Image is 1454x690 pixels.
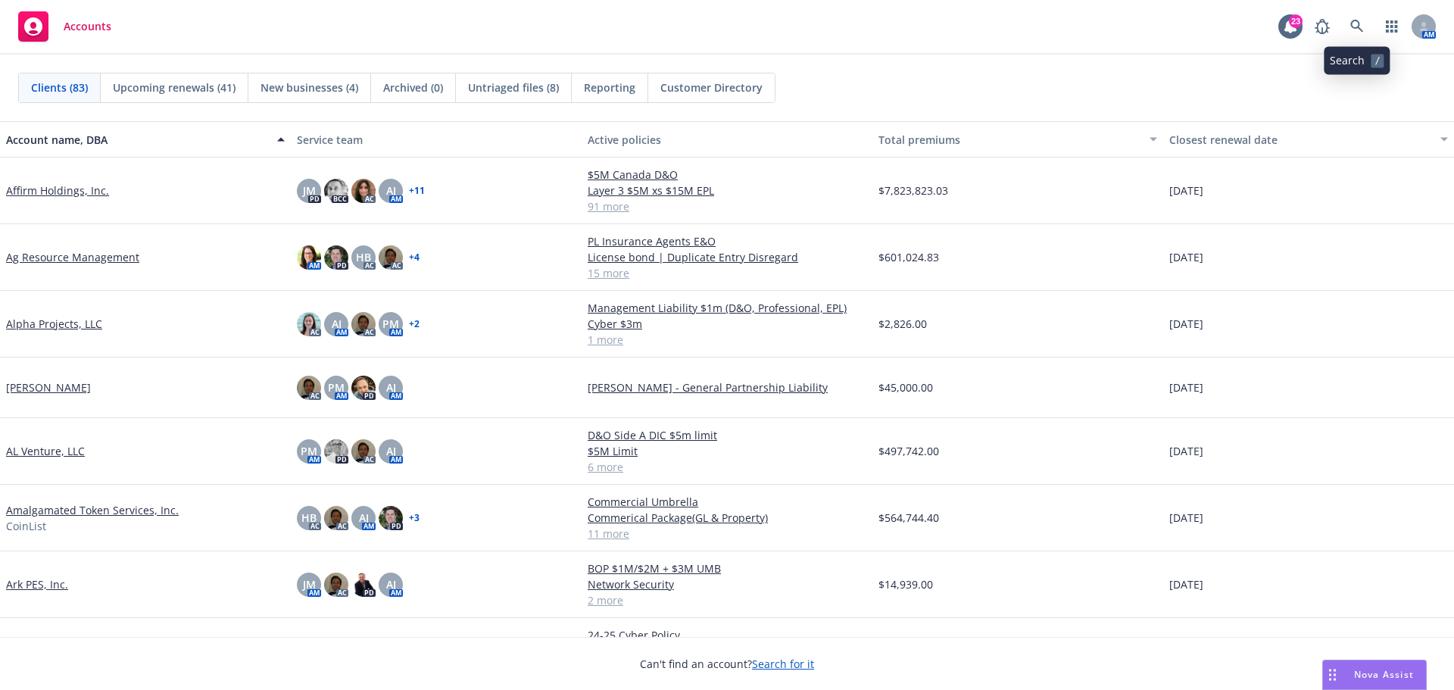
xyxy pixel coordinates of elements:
img: photo [297,376,321,400]
img: photo [324,439,348,464]
span: $497,742.00 [878,443,939,459]
span: [DATE] [1169,576,1203,592]
span: PM [328,379,345,395]
span: [DATE] [1169,379,1203,395]
img: photo [351,312,376,336]
div: Account name, DBA [6,132,268,148]
span: New businesses (4) [261,80,358,95]
span: Nova Assist [1354,668,1414,681]
a: Search [1342,11,1372,42]
a: Layer 3 $5M xs $15M EPL [588,183,866,198]
a: $5M Canada D&O [588,167,866,183]
span: Upcoming renewals (41) [113,80,236,95]
span: [DATE] [1169,183,1203,198]
span: AJ [386,576,396,592]
span: Archived (0) [383,80,443,95]
span: [DATE] [1169,443,1203,459]
a: License bond | Duplicate Entry Disregard [588,249,866,265]
a: Amalgamated Token Services, Inc. [6,502,179,518]
div: 23 [1289,14,1303,28]
img: photo [297,312,321,336]
span: AJ [359,510,369,526]
span: [DATE] [1169,510,1203,526]
a: Affirm Holdings, Inc. [6,183,109,198]
a: Management Liability $1m (D&O, Professional, EPL) [588,300,866,316]
button: Active policies [582,121,872,158]
a: $5M Limit [588,443,866,459]
span: PM [301,443,317,459]
a: Accounts [12,5,117,48]
a: Alpha Projects, LLC [6,316,102,332]
img: photo [324,573,348,597]
a: + 4 [409,253,420,262]
button: Service team [291,121,582,158]
span: Untriaged files (8) [468,80,559,95]
div: Drag to move [1323,660,1342,689]
span: AJ [386,379,396,395]
span: $564,744.40 [878,510,939,526]
div: Service team [297,132,576,148]
a: [PERSON_NAME] - General Partnership Liability [588,379,866,395]
a: Report a Bug [1307,11,1337,42]
span: HB [356,249,371,265]
span: $7,823,823.03 [878,183,948,198]
button: Nova Assist [1322,660,1427,690]
a: AL Venture, LLC [6,443,85,459]
img: photo [379,245,403,270]
span: [DATE] [1169,316,1203,332]
a: 1 more [588,332,866,348]
a: 15 more [588,265,866,281]
a: 24-25 Cyber Policy [588,627,866,643]
img: photo [351,376,376,400]
span: Reporting [584,80,635,95]
span: Customer Directory [660,80,763,95]
img: photo [351,439,376,464]
img: photo [324,506,348,530]
a: Cyber $3m [588,316,866,332]
span: [DATE] [1169,249,1203,265]
img: photo [379,506,403,530]
img: photo [351,573,376,597]
div: Closest renewal date [1169,132,1431,148]
span: Accounts [64,20,111,33]
span: AJ [332,316,342,332]
button: Total premiums [872,121,1163,158]
img: photo [351,179,376,203]
div: Total premiums [878,132,1140,148]
span: Clients (83) [31,80,88,95]
span: $2,826.00 [878,316,927,332]
div: Active policies [588,132,866,148]
span: PM [382,316,399,332]
span: Can't find an account? [640,656,814,672]
span: AJ [386,183,396,198]
a: BOP $1M/$2M + $3M UMB [588,560,866,576]
a: D&O Side A DIC $5m limit [588,427,866,443]
span: CoinList [6,518,46,534]
img: photo [324,245,348,270]
span: $14,939.00 [878,576,933,592]
span: $601,024.83 [878,249,939,265]
a: 91 more [588,198,866,214]
button: Closest renewal date [1163,121,1454,158]
a: 6 more [588,459,866,475]
a: Network Security [588,576,866,592]
img: photo [324,179,348,203]
span: HB [301,510,317,526]
a: Commercial Umbrella [588,494,866,510]
a: + 3 [409,514,420,523]
img: photo [297,245,321,270]
a: Ark PES, Inc. [6,576,68,592]
span: JM [303,576,316,592]
a: PL Insurance Agents E&O [588,233,866,249]
a: + 2 [409,320,420,329]
a: Commerical Package(GL & Property) [588,510,866,526]
span: JM [303,183,316,198]
a: 2 more [588,592,866,608]
a: [PERSON_NAME] [6,379,91,395]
